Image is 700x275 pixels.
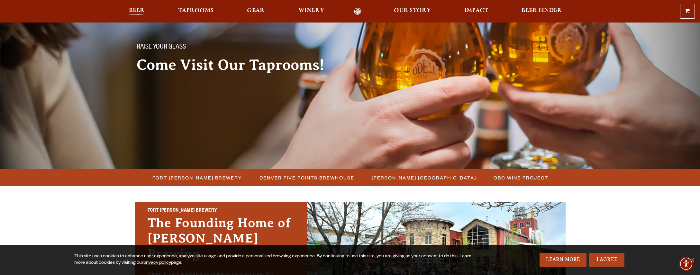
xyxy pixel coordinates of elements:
[517,8,566,15] a: Beer Finder
[243,8,269,15] a: Gear
[394,8,431,13] span: Our Story
[346,8,370,15] a: Odell Home
[149,173,245,182] a: Fort [PERSON_NAME] Brewery
[129,8,145,13] span: Beer
[148,215,294,268] h3: The Founding Home of [PERSON_NAME] Brewing
[522,8,562,13] span: Beer Finder
[298,8,324,13] span: Winery
[178,8,214,13] span: Taprooms
[540,253,587,267] a: Learn More
[256,173,358,182] a: Denver Five Points Brewhouse
[125,8,149,15] a: Beer
[137,43,186,52] span: Raise your glass
[494,173,548,182] span: OBC Wine Project
[152,173,242,182] span: Fort [PERSON_NAME] Brewery
[174,8,218,15] a: Taprooms
[368,173,479,182] a: [PERSON_NAME] [GEOGRAPHIC_DATA]
[390,8,435,15] a: Our Story
[464,8,488,13] span: Impact
[137,57,337,73] h2: Come Visit Our Taprooms!
[259,173,354,182] span: Denver Five Points Brewhouse
[490,173,551,182] a: OBC Wine Project
[143,261,171,266] a: privacy policy
[148,207,294,215] h2: Fort [PERSON_NAME] Brewery
[74,253,475,266] div: This site uses cookies to enhance user experience, analyze site usage and provide a personalized ...
[460,8,492,15] a: Impact
[372,173,476,182] span: [PERSON_NAME] [GEOGRAPHIC_DATA]
[247,8,265,13] span: Gear
[679,257,693,271] div: Accessibility Menu
[294,8,328,15] a: Winery
[589,253,624,267] a: I Agree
